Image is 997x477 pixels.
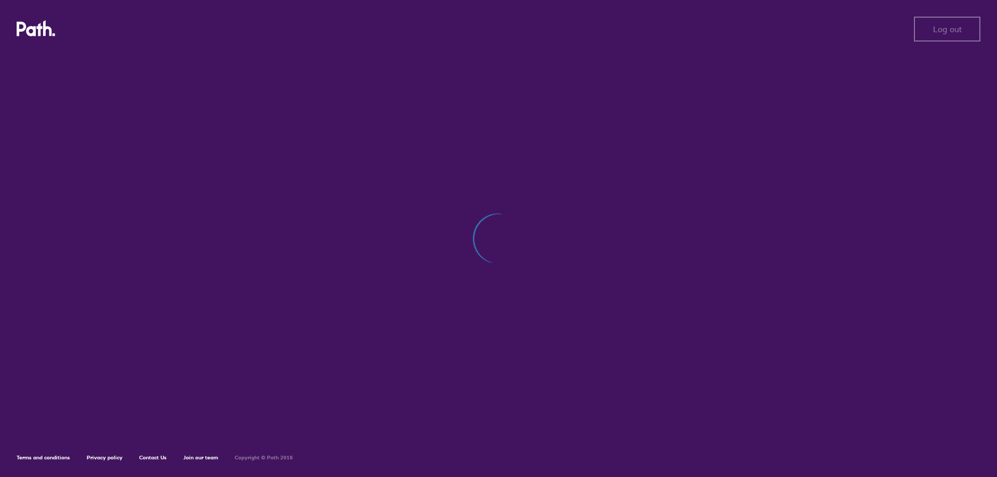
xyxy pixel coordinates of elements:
a: Contact Us [139,454,167,461]
span: Log out [933,24,962,34]
a: Privacy policy [87,454,123,461]
h6: Copyright © Path 2018 [235,455,293,461]
button: Log out [914,17,980,42]
a: Terms and conditions [17,454,70,461]
a: Join our team [183,454,218,461]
